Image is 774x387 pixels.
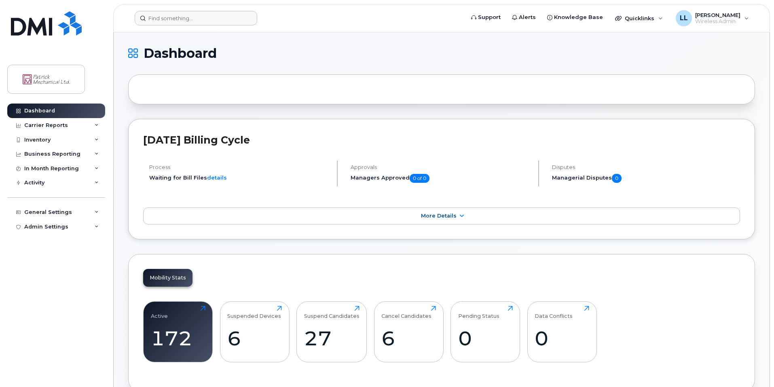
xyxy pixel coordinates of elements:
div: 6 [381,326,436,350]
div: Pending Status [458,306,499,319]
h5: Managerial Disputes [552,174,740,183]
h4: Approvals [351,164,531,170]
a: Suspended Devices6 [227,306,282,357]
span: Dashboard [144,47,217,59]
a: details [207,174,227,181]
span: More Details [421,213,457,219]
li: Waiting for Bill Files [149,174,330,182]
div: 172 [151,326,205,350]
div: 27 [304,326,360,350]
div: Suspend Candidates [304,306,360,319]
h4: Process [149,164,330,170]
div: Suspended Devices [227,306,281,319]
div: 0 [535,326,589,350]
h4: Disputes [552,164,740,170]
div: 0 [458,326,513,350]
span: 0 [612,174,622,183]
a: Suspend Candidates27 [304,306,360,357]
a: Pending Status0 [458,306,513,357]
div: 6 [227,326,282,350]
div: Cancel Candidates [381,306,431,319]
div: Active [151,306,168,319]
div: Data Conflicts [535,306,573,319]
h5: Managers Approved [351,174,531,183]
a: Cancel Candidates6 [381,306,436,357]
a: Data Conflicts0 [535,306,589,357]
a: Active172 [151,306,205,357]
span: 0 of 0 [410,174,429,183]
h2: [DATE] Billing Cycle [143,134,740,146]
